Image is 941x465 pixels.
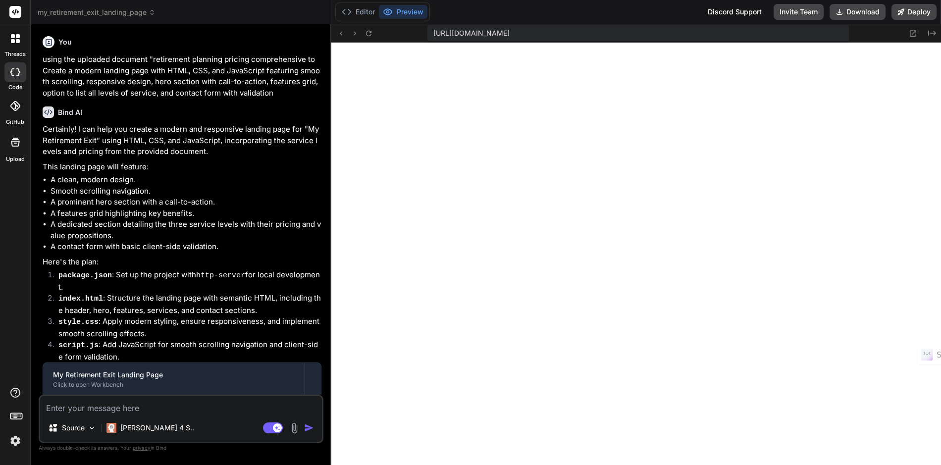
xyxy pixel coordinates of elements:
[51,197,321,208] li: A prominent hero section with a call-to-action.
[58,107,82,117] h6: Bind AI
[289,422,300,434] img: attachment
[38,7,156,17] span: my_retirement_exit_landing_page
[379,5,427,19] button: Preview
[43,257,321,268] p: Here's the plan:
[58,318,99,326] code: style.css
[43,161,321,173] p: This landing page will feature:
[6,155,25,163] label: Upload
[702,4,768,20] div: Discord Support
[338,5,379,19] button: Editor
[4,50,26,58] label: threads
[43,363,305,396] button: My Retirement Exit Landing PageClick to open Workbench
[51,293,321,316] li: : Structure the landing page with semantic HTML, including the header, hero, features, services, ...
[331,43,941,465] iframe: Preview
[6,118,24,126] label: GitHub
[196,271,245,280] code: http-server
[51,316,321,339] li: : Apply modern styling, ensure responsiveness, and implement smooth scrolling effects.
[51,219,321,241] li: A dedicated section detailing the three service levels with their pricing and value propositions.
[830,4,886,20] button: Download
[774,4,824,20] button: Invite Team
[88,424,96,432] img: Pick Models
[51,208,321,219] li: A features grid highlighting key benefits.
[433,28,510,38] span: [URL][DOMAIN_NAME]
[58,295,103,303] code: index.html
[106,423,116,433] img: Claude 4 Sonnet
[53,370,295,380] div: My Retirement Exit Landing Page
[51,269,321,293] li: : Set up the project with for local development.
[891,4,937,20] button: Deploy
[133,445,151,451] span: privacy
[43,54,321,99] p: using the uploaded document "retirement planning pricing comprehensive to Create a modern landing...
[39,443,323,453] p: Always double-check its answers. Your in Bind
[58,341,99,350] code: script.js
[53,381,295,389] div: Click to open Workbench
[51,241,321,253] li: A contact form with basic client-side validation.
[51,339,321,362] li: : Add JavaScript for smooth scrolling navigation and client-side form validation.
[7,432,24,449] img: settings
[8,83,22,92] label: code
[62,423,85,433] p: Source
[51,186,321,197] li: Smooth scrolling navigation.
[58,271,112,280] code: package.json
[120,423,194,433] p: [PERSON_NAME] 4 S..
[43,124,321,157] p: Certainly! I can help you create a modern and responsive landing page for "My Retirement Exit" us...
[304,423,314,433] img: icon
[51,174,321,186] li: A clean, modern design.
[58,37,72,47] h6: You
